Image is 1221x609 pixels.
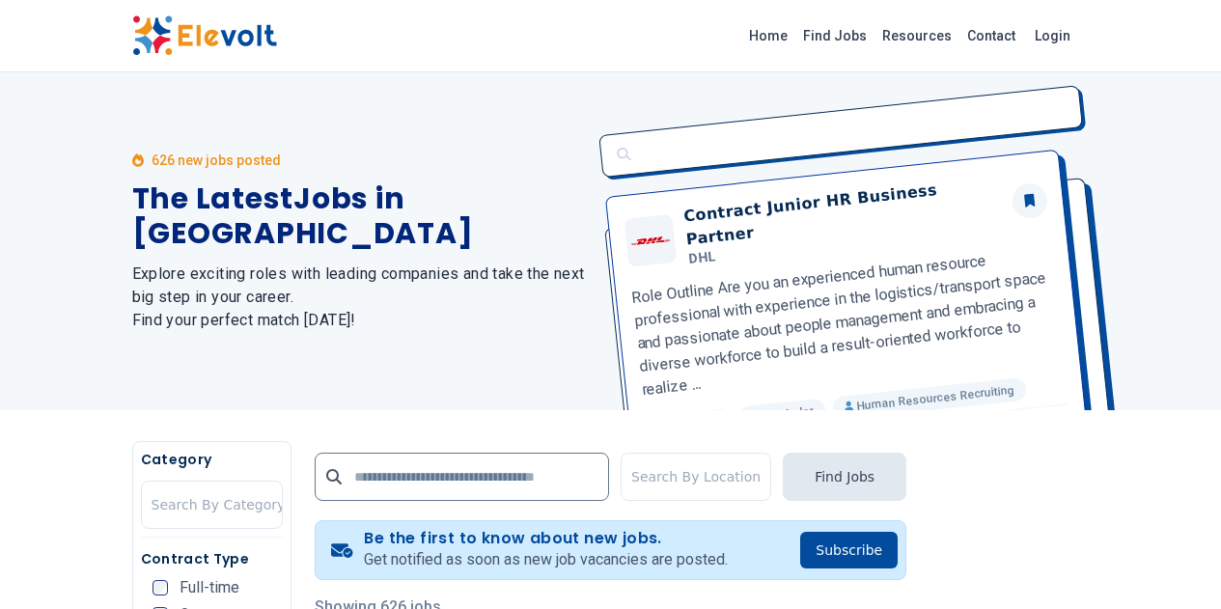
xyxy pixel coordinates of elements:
[959,20,1023,51] a: Contact
[132,15,277,56] img: Elevolt
[795,20,874,51] a: Find Jobs
[141,450,283,469] h5: Category
[132,181,588,251] h1: The Latest Jobs in [GEOGRAPHIC_DATA]
[141,549,283,568] h5: Contract Type
[874,20,959,51] a: Resources
[800,532,898,568] button: Subscribe
[180,580,239,595] span: Full-time
[741,20,795,51] a: Home
[153,580,168,595] input: Full-time
[152,151,281,170] p: 626 new jobs posted
[132,263,588,332] h2: Explore exciting roles with leading companies and take the next big step in your career. Find you...
[1023,16,1082,55] a: Login
[364,529,728,548] h4: Be the first to know about new jobs.
[783,453,906,501] button: Find Jobs
[364,548,728,571] p: Get notified as soon as new job vacancies are posted.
